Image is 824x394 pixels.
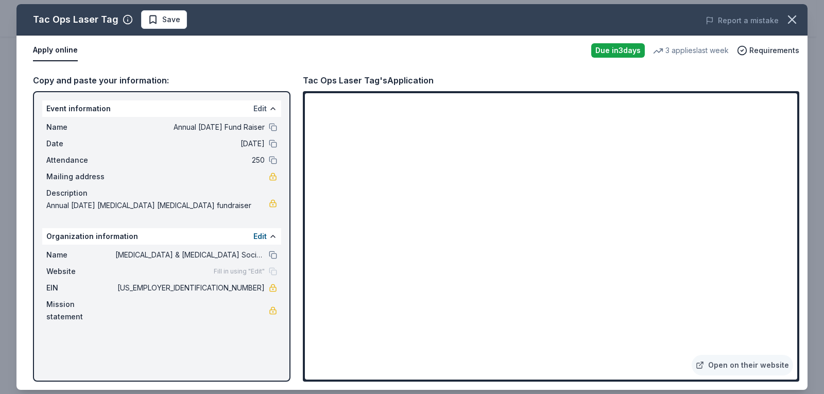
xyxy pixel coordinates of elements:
span: EIN [46,282,115,294]
button: Apply online [33,40,78,61]
span: Name [46,249,115,261]
span: Save [162,13,180,26]
span: [DATE] [115,138,265,150]
div: Description [46,187,277,199]
a: Open on their website [692,355,793,375]
span: Date [46,138,115,150]
div: Due in 3 days [591,43,645,58]
button: Edit [253,102,267,115]
span: [MEDICAL_DATA] & [MEDICAL_DATA] Society, Inc. [115,249,265,261]
span: Fill in using "Edit" [214,267,265,276]
div: 3 applies last week [653,44,729,57]
div: Tac Ops Laser Tag [33,11,118,28]
button: Edit [253,230,267,243]
span: 250 [115,154,265,166]
div: Copy and paste your information: [33,74,290,87]
div: Organization information [42,228,281,245]
span: Mailing address [46,170,115,183]
button: Report a mistake [706,14,779,27]
span: Annual [DATE] Fund Raiser [115,121,265,133]
span: Name [46,121,115,133]
div: Tac Ops Laser Tag's Application [303,74,434,87]
span: [US_EMPLOYER_IDENTIFICATION_NUMBER] [115,282,265,294]
span: Requirements [749,44,799,57]
button: Save [141,10,187,29]
span: Mission statement [46,298,115,323]
div: Event information [42,100,281,117]
button: Requirements [737,44,799,57]
span: Attendance [46,154,115,166]
span: Annual [DATE] [MEDICAL_DATA] [MEDICAL_DATA] fundraiser [46,199,269,212]
span: Website [46,265,115,278]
